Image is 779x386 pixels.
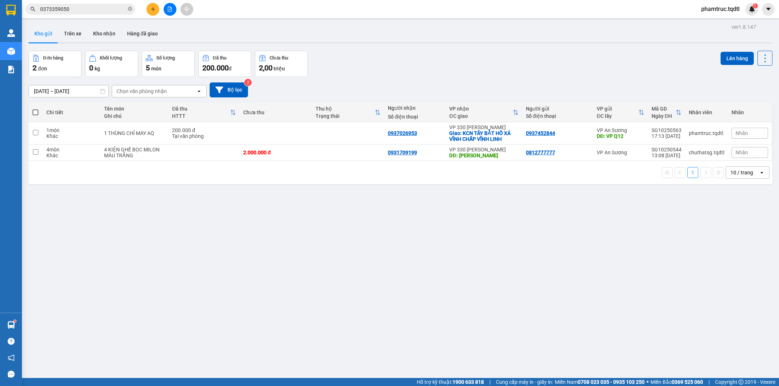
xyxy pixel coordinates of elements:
[597,113,638,119] div: ĐC lấy
[104,106,165,112] div: Tên món
[198,51,251,77] button: Đã thu200.000đ
[526,130,555,136] div: 0937452844
[652,127,681,133] div: SG10250563
[449,153,518,158] div: DĐ: GIO LINH
[180,3,193,16] button: aim
[184,7,189,12] span: aim
[652,106,676,112] div: Mã GD
[33,63,37,72] span: 2
[243,150,308,155] div: 2.000.000 đ
[7,29,15,37] img: warehouse-icon
[312,103,384,122] th: Toggle SortBy
[104,130,165,136] div: 1 THÙNG CHỈ MAY AQ
[40,5,126,13] input: Tìm tên, số ĐT hoặc mã đơn
[243,109,308,115] div: Chưa thu
[496,378,553,386] span: Cung cấp máy in - giấy in:
[738,379,744,385] span: copyright
[46,153,97,158] div: Khác
[7,47,15,55] img: warehouse-icon
[648,103,685,122] th: Toggle SortBy
[196,88,202,94] svg: open
[213,55,226,61] div: Đã thu
[652,113,676,119] div: Ngày ĐH
[689,130,724,136] div: phamtruc.tqdtl
[28,25,58,42] button: Kho gửi
[142,51,195,77] button: Số lượng5món
[732,23,756,31] div: ver 1.8.147
[526,113,589,119] div: Số điện thoại
[695,4,745,13] span: phamtruc.tqdtl
[646,381,649,383] span: ⚪️
[578,379,645,385] strong: 0708 023 035 - 0935 103 250
[8,338,15,345] span: question-circle
[210,82,248,97] button: Bộ lọc
[128,7,132,11] span: close-circle
[446,103,522,122] th: Toggle SortBy
[46,109,97,115] div: Chi tiết
[104,113,165,119] div: Ghi chú
[753,3,758,8] sup: 1
[489,378,490,386] span: |
[555,378,645,386] span: Miền Nam
[85,51,138,77] button: Khối lượng0kg
[762,3,775,16] button: caret-down
[449,147,518,153] div: VP 330 [PERSON_NAME]
[38,66,47,72] span: đơn
[121,25,164,42] button: Hàng đã giao
[14,320,16,322] sup: 1
[28,51,81,77] button: Đơn hàng2đơn
[759,170,765,175] svg: open
[202,63,229,72] span: 200.000
[449,113,512,119] div: ĐC giao
[95,66,100,72] span: kg
[652,147,681,153] div: SG10250544
[526,106,589,112] div: Người gửi
[593,103,648,122] th: Toggle SortBy
[689,109,724,115] div: Nhân viên
[104,147,165,158] div: 4 KIỆN GHẾ BỌC MILON MÀU TRẮNG
[6,5,16,16] img: logo-vxr
[270,55,288,61] div: Chưa thu
[172,127,236,133] div: 200.000 đ
[449,106,512,112] div: VP nhận
[255,51,308,77] button: Chưa thu2,00 triệu
[146,63,150,72] span: 5
[650,378,703,386] span: Miền Bắc
[526,150,555,155] div: 0812777777
[229,66,232,72] span: đ
[259,63,272,72] span: 2,00
[87,25,121,42] button: Kho nhận
[172,106,230,112] div: Đã thu
[388,150,417,155] div: 0931709199
[417,378,484,386] span: Hỗ trợ kỹ thuật:
[736,130,748,136] span: Nhãn
[388,130,417,136] div: 0937026953
[672,379,703,385] strong: 0369 525 060
[8,371,15,378] span: message
[164,3,176,16] button: file-add
[172,133,236,139] div: Tại văn phòng
[449,130,518,142] div: Giao: KCN TÂY BẮT HỒ XÁ VĨNH CHẤP VĨNH LINH
[765,6,772,12] span: caret-down
[46,127,97,133] div: 1 món
[721,52,754,65] button: Lên hàng
[172,113,230,119] div: HTTT
[151,66,161,72] span: món
[156,55,175,61] div: Số lượng
[46,133,97,139] div: Khác
[597,133,644,139] div: DĐ: VP Q12
[58,25,87,42] button: Trên xe
[687,167,698,178] button: 1
[30,7,35,12] span: search
[709,378,710,386] span: |
[244,79,252,86] sup: 2
[168,103,239,122] th: Toggle SortBy
[146,3,159,16] button: plus
[29,85,108,97] input: Select a date range.
[689,150,724,155] div: chuthatsg.tqdtl
[388,114,442,120] div: Số điện thoại
[449,124,518,130] div: VP 330 [PERSON_NAME]
[736,150,748,155] span: Nhãn
[597,106,638,112] div: VP gửi
[316,106,375,112] div: Thu hộ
